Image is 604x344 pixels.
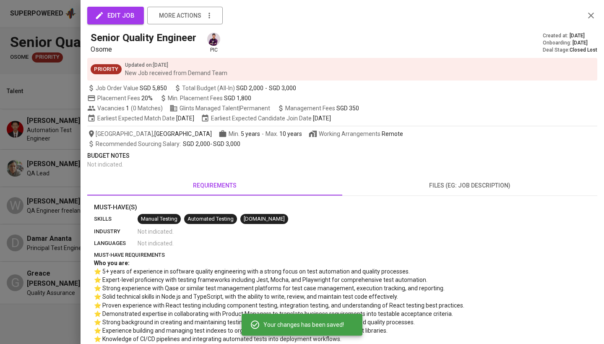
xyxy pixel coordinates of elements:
[159,10,201,21] span: more actions
[206,32,221,54] div: pic
[543,47,597,54] div: Deal Stage :
[94,293,398,300] span: ⭐ Solid technical skills in Node.js and TypeScript, with the ability to write, review, and mainta...
[174,84,296,92] span: Total Budget (All-In)
[285,105,359,112] span: Management Fees
[96,10,135,21] span: edit job
[313,114,331,122] span: [DATE]
[336,105,359,112] span: SGD 350
[94,336,341,342] span: ⭐ Knowledge of CI/CD pipelines and integrating automated tests into deployment workflows.
[168,95,251,102] span: Min. Placement Fees
[91,31,196,44] h5: Senior Quality Engineer
[347,180,592,191] span: files (eg: job description)
[94,310,453,317] span: ⭐ Demonstrated expertise in collaborating with Product Managers to translate business requirement...
[94,276,427,283] span: ⭐ Expert-level proficiency with testing frameworks including Jest, Mocha, and Playwright for comp...
[94,327,388,334] span: ⭐ Experience building and managing test indexes to organize and maintain comprehensive test asset...
[262,130,264,138] span: -
[94,251,591,259] p: must-have requirements
[94,215,138,223] p: skills
[94,227,138,236] p: industry
[573,39,588,47] span: [DATE]
[87,114,194,122] span: Earliest Expected Match Date
[229,130,260,137] span: Min.
[240,215,288,223] span: [DOMAIN_NAME]
[141,95,153,102] span: 20%
[94,268,410,275] span: ⭐ 5+ years of experience in software quality engineering with a strong focus on test automation a...
[138,227,174,236] span: Not indicated .
[266,130,302,137] span: Max.
[140,84,167,92] span: SGD 5,850
[92,180,337,191] span: requirements
[94,319,415,326] span: ⭐ Strong background in creating and maintaining testing playbooks, documentation, and standardize...
[87,7,144,24] button: edit job
[87,104,163,112] span: Vacancies ( 0 Matches )
[213,141,240,147] span: SGD 3,000
[169,104,270,112] span: Glints Managed Talent | Permanent
[94,203,591,212] p: Must-Have(s)
[250,316,344,333] div: Your changes has been saved!
[94,285,445,292] span: ⭐ Strong experience with Qase or similar test management platforms for test case management, exec...
[87,130,212,138] span: [GEOGRAPHIC_DATA] ,
[94,302,464,309] span: ⭐ Proven experience with React testing including component testing, integration testing, and unde...
[91,45,112,53] span: Osome
[570,47,597,53] span: Closed Lost
[309,130,403,138] span: Working Arrangements
[176,114,194,122] span: [DATE]
[87,161,123,168] span: Not indicated .
[269,84,296,92] span: SGD 3,000
[201,114,331,122] span: Earliest Expected Candidate Join Date
[125,69,227,77] p: New Job received from Demand Team
[183,141,210,147] span: SGD 2,000
[94,260,130,266] span: Who you are:
[224,95,251,102] span: SGD 1,800
[184,215,237,223] span: Automated Testing
[96,141,182,147] span: Recommended Sourcing Salary :
[154,130,212,138] span: [GEOGRAPHIC_DATA]
[147,7,223,24] button: more actions
[265,84,267,92] span: -
[138,239,174,248] span: Not indicated .
[382,130,403,138] div: Remote
[96,140,240,148] span: -
[138,215,181,223] span: Manual Testing
[97,95,153,102] span: Placement Fees
[279,130,302,137] span: 10 years
[91,65,122,73] span: Priority
[543,39,597,47] div: Onboarding :
[125,61,227,69] p: Updated on : [DATE]
[236,84,263,92] span: SGD 2,000
[570,32,585,39] span: [DATE]
[125,104,129,112] span: 1
[207,33,220,46] img: erwin@glints.com
[94,239,138,248] p: languages
[87,84,167,92] span: Job Order Value
[87,151,597,160] p: Budget Notes
[241,130,260,137] span: 5 years
[543,32,597,39] div: Created at :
